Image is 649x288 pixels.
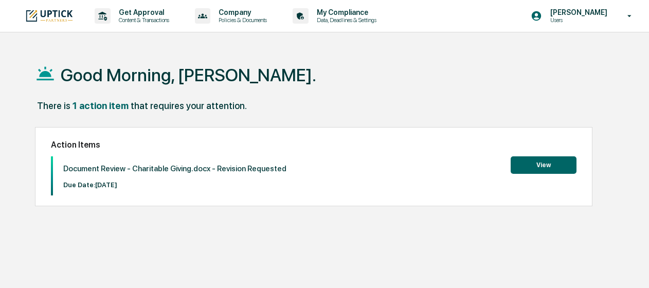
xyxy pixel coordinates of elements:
p: Company [210,8,272,16]
div: There is [37,100,70,111]
iframe: Open customer support [616,254,644,282]
button: View [511,156,576,174]
a: View [511,159,576,169]
p: Document Review - Charitable Giving.docx - Revision Requested [63,164,286,173]
p: Due Date: [DATE] [63,181,286,189]
p: Content & Transactions [111,16,174,24]
div: 1 action item [73,100,129,111]
div: that requires your attention. [131,100,247,111]
p: My Compliance [309,8,382,16]
h2: Action Items [51,140,576,150]
h1: Good Morning, [PERSON_NAME]. [61,65,316,85]
p: Get Approval [111,8,174,16]
p: Policies & Documents [210,16,272,24]
p: Data, Deadlines & Settings [309,16,382,24]
p: [PERSON_NAME] [542,8,612,16]
img: logo [25,9,74,23]
p: Users [542,16,612,24]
